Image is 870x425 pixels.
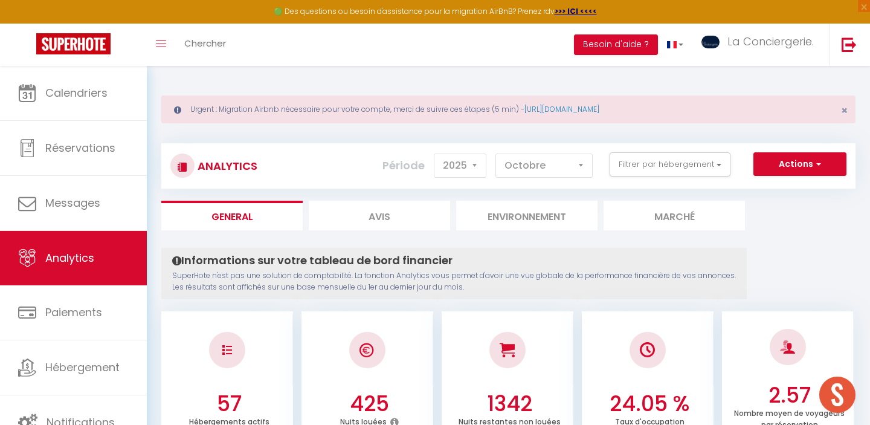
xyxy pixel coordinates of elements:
button: Filtrer par hébergement [610,152,730,177]
span: Hébergement [45,360,120,375]
a: ... La Conciergerie. [692,24,829,66]
li: General [161,201,303,230]
p: SuperHote n'est pas une solution de comptabilité. La fonction Analytics vous permet d'avoir une v... [172,270,736,293]
img: NO IMAGE [222,345,232,355]
img: logout [842,37,857,52]
li: Marché [604,201,745,230]
img: ... [701,36,720,48]
h3: Analytics [195,152,257,180]
span: Messages [45,195,100,210]
label: Période [382,152,425,179]
span: Paiements [45,305,102,320]
li: Avis [309,201,450,230]
h3: 2.57 [729,383,851,408]
div: Urgent : Migration Airbnb nécessaire pour votre compte, merci de suivre ces étapes (5 min) - [161,96,855,123]
span: Chercher [184,37,226,50]
a: >>> ICI <<<< [555,6,597,16]
div: Ouvrir le chat [819,377,855,413]
h3: 57 [168,391,290,417]
h4: Informations sur votre tableau de bord financier [172,254,736,267]
button: Actions [753,152,846,177]
span: Analytics [45,250,94,265]
button: Close [841,105,848,116]
h3: 425 [308,391,430,417]
a: Chercher [175,24,235,66]
h3: 24.05 % [588,391,710,417]
li: Environnement [456,201,598,230]
span: La Conciergerie. [727,34,814,49]
h3: 1342 [448,391,570,417]
span: × [841,103,848,118]
button: Besoin d'aide ? [574,34,658,55]
a: [URL][DOMAIN_NAME] [524,104,599,114]
img: Super Booking [36,33,111,54]
span: Calendriers [45,85,108,100]
span: Réservations [45,140,115,155]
